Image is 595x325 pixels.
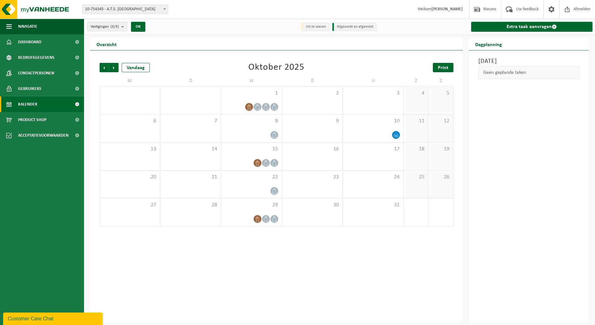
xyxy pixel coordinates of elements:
[407,146,425,153] span: 18
[478,66,580,79] div: Geen geplande taken
[301,23,329,31] li: Uit te voeren
[163,202,218,209] span: 28
[432,118,450,125] span: 12
[221,75,282,87] td: W
[122,63,150,72] div: Vandaag
[285,90,339,97] span: 2
[343,75,404,87] td: V
[100,75,160,87] td: M
[103,202,157,209] span: 27
[224,202,279,209] span: 29
[471,22,593,32] a: Extra taak aanvragen
[429,75,453,87] td: Z
[18,81,41,97] span: Gebruikers
[285,174,339,181] span: 23
[3,311,104,325] iframe: chat widget
[224,90,279,97] span: 1
[346,202,400,209] span: 31
[100,63,109,72] span: Vorige
[160,75,221,87] td: D
[163,146,218,153] span: 14
[478,57,580,66] h3: [DATE]
[432,174,450,181] span: 26
[103,146,157,153] span: 13
[18,65,54,81] span: Contactpersonen
[18,128,68,143] span: Acceptatievoorwaarden
[433,63,453,72] a: Print
[407,118,425,125] span: 11
[224,146,279,153] span: 15
[110,25,119,29] count: (3/3)
[432,7,463,12] strong: [PERSON_NAME]
[407,174,425,181] span: 25
[109,63,119,72] span: Volgende
[163,174,218,181] span: 21
[224,118,279,125] span: 8
[432,90,450,97] span: 5
[18,50,54,65] span: Bedrijfsgegevens
[224,174,279,181] span: 22
[438,65,448,70] span: Print
[91,22,119,31] span: Vestigingen
[346,118,400,125] span: 10
[82,5,168,14] span: 10-754345 - A.T.S. BRUSSEL - MERELBEKE
[432,146,450,153] span: 19
[469,38,508,50] h2: Dagplanning
[282,75,343,87] td: D
[18,19,37,34] span: Navigatie
[18,34,41,50] span: Dashboard
[131,22,145,32] button: OK
[90,38,123,50] h2: Overzicht
[103,118,157,125] span: 6
[285,202,339,209] span: 30
[103,174,157,181] span: 20
[346,146,400,153] span: 17
[407,90,425,97] span: 4
[285,118,339,125] span: 9
[404,75,429,87] td: Z
[163,118,218,125] span: 7
[18,97,37,112] span: Kalender
[248,63,304,72] div: Oktober 2025
[87,22,127,31] button: Vestigingen(3/3)
[346,90,400,97] span: 3
[285,146,339,153] span: 16
[18,112,46,128] span: Product Shop
[346,174,400,181] span: 24
[332,23,377,31] li: Afgewerkt en afgemeld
